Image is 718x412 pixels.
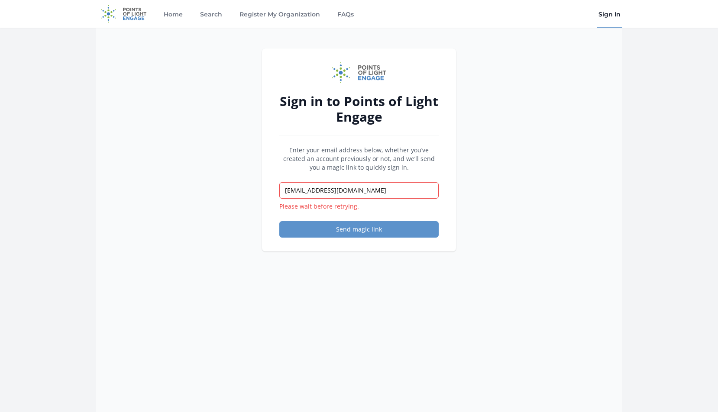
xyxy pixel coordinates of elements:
[279,93,439,125] h2: Sign in to Points of Light Engage
[332,62,386,83] img: Points of Light Engage logo
[279,221,439,238] button: Send magic link
[279,146,439,172] p: Enter your email address below, whether you’ve created an account previously or not, and we’ll se...
[279,182,439,199] input: Email address
[279,202,439,211] p: Please wait before retrying.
